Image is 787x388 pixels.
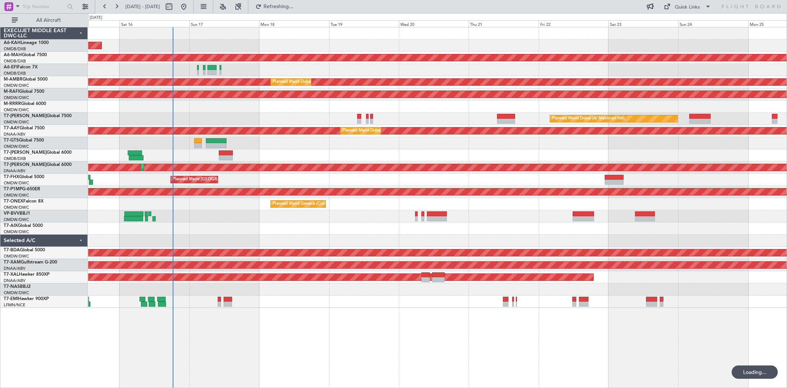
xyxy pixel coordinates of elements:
a: OMDW/DWC [4,205,29,210]
div: Sat 23 [608,20,678,27]
a: OMDW/DWC [4,290,29,296]
a: T7-BDAGlobal 5000 [4,248,45,252]
a: T7-AAYGlobal 7500 [4,126,45,130]
a: M-RRRRGlobal 6000 [4,102,46,106]
a: OMDW/DWC [4,180,29,186]
input: Trip Number [23,1,65,12]
span: A6-EFI [4,65,17,69]
span: M-RRRR [4,102,21,106]
a: OMDW/DWC [4,95,29,101]
a: A6-MAHGlobal 7500 [4,53,47,57]
div: Planned Maint Dubai (Al Maktoum Intl) [273,76,345,88]
a: OMDW/DWC [4,253,29,259]
a: OMDW/DWC [4,193,29,198]
div: Quick Links [675,4,700,11]
a: LFMN/NCE [4,302,25,308]
span: T7-FHX [4,175,19,179]
a: A6-KAHLineage 1000 [4,41,49,45]
a: M-AMBRGlobal 5000 [4,77,48,82]
a: OMDW/DWC [4,119,29,125]
span: T7-XAM [4,260,21,265]
a: OMDW/DWC [4,217,29,222]
a: OMDW/DWC [4,229,29,235]
a: T7-FHXGlobal 5000 [4,175,44,179]
a: OMDW/DWC [4,144,29,149]
a: T7-GTSGlobal 7500 [4,138,44,143]
div: Loading... [732,365,778,379]
div: Sun 24 [678,20,748,27]
button: Refreshing... [252,1,296,13]
a: OMDB/DXB [4,71,26,76]
a: T7-ONEXFalcon 8X [4,199,44,204]
span: A6-MAH [4,53,22,57]
span: T7-XAL [4,272,19,277]
a: T7-[PERSON_NAME]Global 6000 [4,150,72,155]
div: Planned Maint Dubai (Al Maktoum Intl) [342,125,415,136]
span: T7-[PERSON_NAME] [4,114,46,118]
div: Planned Maint [GEOGRAPHIC_DATA] ([GEOGRAPHIC_DATA][PERSON_NAME]) [173,174,322,185]
div: Mon 18 [259,20,329,27]
a: VP-BVVBBJ1 [4,211,30,216]
span: A6-KAH [4,41,21,45]
span: T7-[PERSON_NAME] [4,150,46,155]
span: T7-AAY [4,126,20,130]
span: M-RAFI [4,89,19,94]
div: Fri 22 [539,20,608,27]
span: [DATE] - [DATE] [125,3,160,10]
a: T7-AIXGlobal 5000 [4,224,43,228]
a: DNAA/ABV [4,278,25,283]
span: T7-EMI [4,297,18,301]
span: T7-ONEX [4,199,23,204]
a: T7-NASBBJ2 [4,285,31,289]
a: OMDW/DWC [4,83,29,88]
a: DNAA/ABV [4,132,25,137]
span: T7-NAS [4,285,20,289]
a: OMDB/DXB [4,46,26,52]
div: Wed 20 [399,20,469,27]
a: DNAA/ABV [4,168,25,174]
div: Planned Maint Dubai (Al Maktoum Intl) [143,162,216,173]
span: T7-P1MP [4,187,22,191]
a: T7-P1MPG-650ER [4,187,40,191]
span: Refreshing... [263,4,294,9]
a: OMDW/DWC [4,107,29,113]
button: All Aircraft [8,14,80,26]
span: T7-[PERSON_NAME] [4,163,46,167]
a: OMDB/DXB [4,58,26,64]
a: DNAA/ABV [4,266,25,271]
span: M-AMBR [4,77,23,82]
a: T7-XALHawker 850XP [4,272,49,277]
button: Quick Links [660,1,715,13]
span: All Aircraft [19,18,78,23]
div: Planned Maint Dubai (Al Maktoum Intl) [552,113,625,124]
a: T7-EMIHawker 900XP [4,297,49,301]
a: A6-EFIFalcon 7X [4,65,38,69]
span: T7-GTS [4,138,19,143]
a: T7-[PERSON_NAME]Global 7500 [4,114,72,118]
span: VP-BVV [4,211,20,216]
div: Thu 21 [469,20,538,27]
a: T7-[PERSON_NAME]Global 6000 [4,163,72,167]
div: Planned Maint Geneva (Cointrin) [273,198,334,210]
span: T7-BDA [4,248,20,252]
div: [DATE] [90,15,102,21]
div: Sun 17 [189,20,259,27]
div: Tue 19 [329,20,399,27]
span: T7-AIX [4,224,18,228]
div: Sat 16 [120,20,189,27]
a: M-RAFIGlobal 7500 [4,89,44,94]
a: OMDB/DXB [4,156,26,161]
a: T7-XAMGulfstream G-200 [4,260,57,265]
